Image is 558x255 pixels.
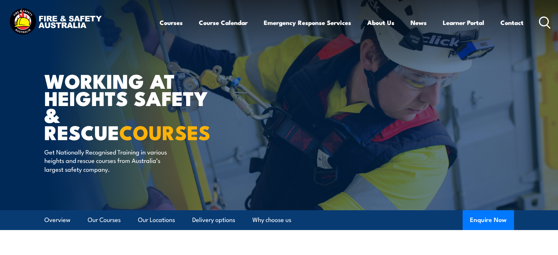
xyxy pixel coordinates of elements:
a: Overview [44,210,70,230]
a: Why choose us [252,210,291,230]
a: Our Locations [138,210,175,230]
a: Emergency Response Services [264,13,351,32]
a: Learner Portal [443,13,484,32]
a: About Us [367,13,394,32]
strong: COURSES [119,116,211,147]
a: Course Calendar [199,13,248,32]
a: News [411,13,427,32]
p: Get Nationally Recognised Training in various heights and rescue courses from Australia’s largest... [44,147,178,173]
a: Our Courses [88,210,121,230]
a: Courses [160,13,183,32]
a: Contact [500,13,524,32]
button: Enquire Now [463,210,514,230]
h1: WORKING AT HEIGHTS SAFETY & RESCUE [44,72,226,141]
a: Delivery options [192,210,235,230]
